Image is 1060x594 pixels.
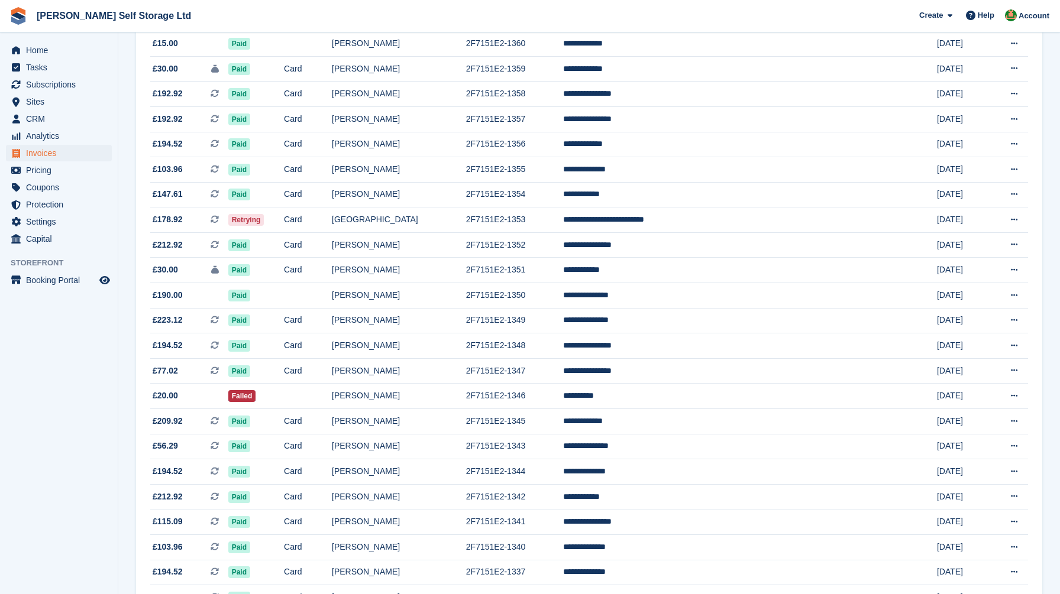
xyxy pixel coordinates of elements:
td: 2F7151E2-1356 [466,132,563,157]
td: [PERSON_NAME] [332,484,466,509]
img: stora-icon-8386f47178a22dfd0bd8f6a31ec36ba5ce8667c1dd55bd0f319d3a0aa187defe.svg [9,7,27,25]
span: Paid [228,164,250,176]
td: Card [284,535,332,560]
td: [DATE] [937,358,990,384]
td: 2F7151E2-1355 [466,157,563,183]
a: menu [6,76,112,93]
td: [DATE] [937,182,990,207]
span: Retrying [228,214,264,226]
span: Paid [228,566,250,578]
td: [DATE] [937,308,990,333]
td: [PERSON_NAME] [332,182,466,207]
td: Card [284,182,332,207]
span: £212.92 [153,491,183,503]
span: Paid [228,88,250,100]
a: [PERSON_NAME] Self Storage Ltd [32,6,196,25]
td: 2F7151E2-1358 [466,82,563,107]
td: 2F7151E2-1353 [466,207,563,233]
td: Card [284,232,332,258]
td: [DATE] [937,409,990,434]
span: £56.29 [153,440,178,452]
td: [PERSON_NAME] [332,56,466,82]
td: Card [284,509,332,535]
span: Paid [228,290,250,301]
img: Joshua Wild [1005,9,1017,21]
span: £20.00 [153,389,178,402]
td: [PERSON_NAME] [332,106,466,132]
span: Capital [26,231,97,247]
td: [PERSON_NAME] [332,258,466,283]
td: [PERSON_NAME] [332,434,466,459]
span: Paid [228,264,250,276]
span: £15.00 [153,37,178,50]
span: Paid [228,541,250,553]
td: [DATE] [937,106,990,132]
span: £147.61 [153,188,183,200]
td: [DATE] [937,82,990,107]
td: [PERSON_NAME] [332,535,466,560]
td: Card [284,308,332,333]
td: Card [284,434,332,459]
span: £223.12 [153,314,183,326]
td: [DATE] [937,484,990,509]
span: £115.09 [153,515,183,528]
td: [DATE] [937,434,990,459]
span: £212.92 [153,239,183,251]
td: [DATE] [937,258,990,283]
td: Card [284,56,332,82]
td: [DATE] [937,333,990,359]
td: 2F7151E2-1341 [466,509,563,535]
span: Paid [228,38,250,50]
td: Card [284,333,332,359]
span: Paid [228,63,250,75]
td: [DATE] [937,459,990,485]
span: Settings [26,213,97,230]
span: £192.92 [153,87,183,100]
td: [DATE] [937,535,990,560]
span: Sites [26,93,97,110]
td: 2F7151E2-1354 [466,182,563,207]
td: [DATE] [937,207,990,233]
span: Tasks [26,59,97,76]
span: £190.00 [153,289,183,301]
td: [PERSON_NAME] [332,358,466,384]
td: [PERSON_NAME] [332,560,466,585]
span: Storefront [11,257,118,269]
td: 2F7151E2-1340 [466,535,563,560]
td: Card [284,409,332,434]
a: menu [6,145,112,161]
td: Card [284,82,332,107]
span: £103.96 [153,163,183,176]
a: menu [6,213,112,230]
span: Paid [228,416,250,427]
span: Pricing [26,162,97,178]
td: [PERSON_NAME] [332,384,466,409]
span: £194.52 [153,339,183,352]
a: menu [6,179,112,196]
td: [DATE] [937,509,990,535]
td: [PERSON_NAME] [332,333,466,359]
td: 2F7151E2-1344 [466,459,563,485]
td: 2F7151E2-1343 [466,434,563,459]
a: menu [6,231,112,247]
td: 2F7151E2-1342 [466,484,563,509]
span: £30.00 [153,264,178,276]
a: menu [6,196,112,213]
span: Paid [228,466,250,478]
a: menu [6,93,112,110]
td: [PERSON_NAME] [332,409,466,434]
span: Paid [228,516,250,528]
span: £77.02 [153,365,178,377]
span: Failed [228,390,256,402]
span: Paid [228,365,250,377]
span: Help [978,9,994,21]
td: 2F7151E2-1337 [466,560,563,585]
td: 2F7151E2-1351 [466,258,563,283]
td: 2F7151E2-1349 [466,308,563,333]
td: [PERSON_NAME] [332,31,466,57]
span: Subscriptions [26,76,97,93]
span: Paid [228,314,250,326]
span: Paid [228,340,250,352]
span: Paid [228,440,250,452]
span: £194.52 [153,138,183,150]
